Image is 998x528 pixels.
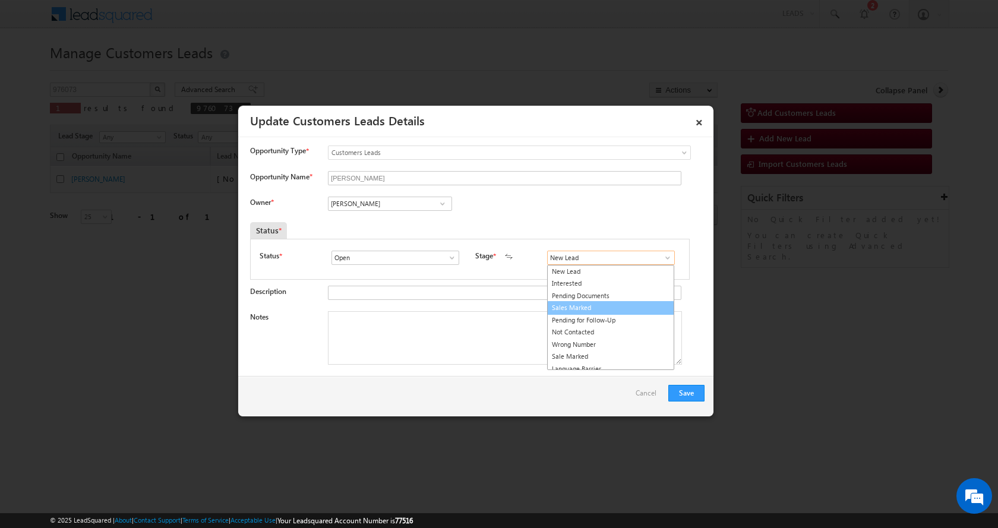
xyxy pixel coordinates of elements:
a: Show All Items [441,252,456,264]
a: New Lead [548,265,674,278]
a: Show All Items [657,252,672,264]
span: 77516 [395,516,413,525]
label: Notes [250,312,269,321]
a: Pending Documents [548,290,674,302]
label: Description [250,287,286,296]
a: Terms of Service [182,516,229,524]
a: Acceptable Use [230,516,276,524]
a: Update Customers Leads Details [250,112,425,128]
span: © 2025 LeadSquared | | | | | [50,515,413,526]
input: Type to Search [331,251,459,265]
a: Sale Marked [548,350,674,363]
a: Not Contacted [548,326,674,339]
a: Pending for Follow-Up [548,314,674,327]
label: Status [260,251,279,261]
a: Customers Leads [328,146,691,160]
span: Your Leadsquared Account Number is [277,516,413,525]
a: Sales Marked [547,301,674,315]
label: Stage [475,251,493,261]
div: Status [250,222,287,239]
span: Opportunity Type [250,146,306,156]
a: × [689,110,709,131]
a: Language Barrier [548,363,674,375]
button: Save [668,385,705,401]
a: Show All Items [435,198,450,210]
input: Type to Search [547,251,675,265]
label: Opportunity Name [250,172,312,181]
a: Interested [548,277,674,290]
input: Type to Search [328,197,452,211]
a: About [115,516,132,524]
a: Contact Support [134,516,181,524]
a: Wrong Number [548,339,674,351]
label: Owner [250,198,273,207]
a: Cancel [636,385,662,407]
span: Customers Leads [329,147,642,158]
